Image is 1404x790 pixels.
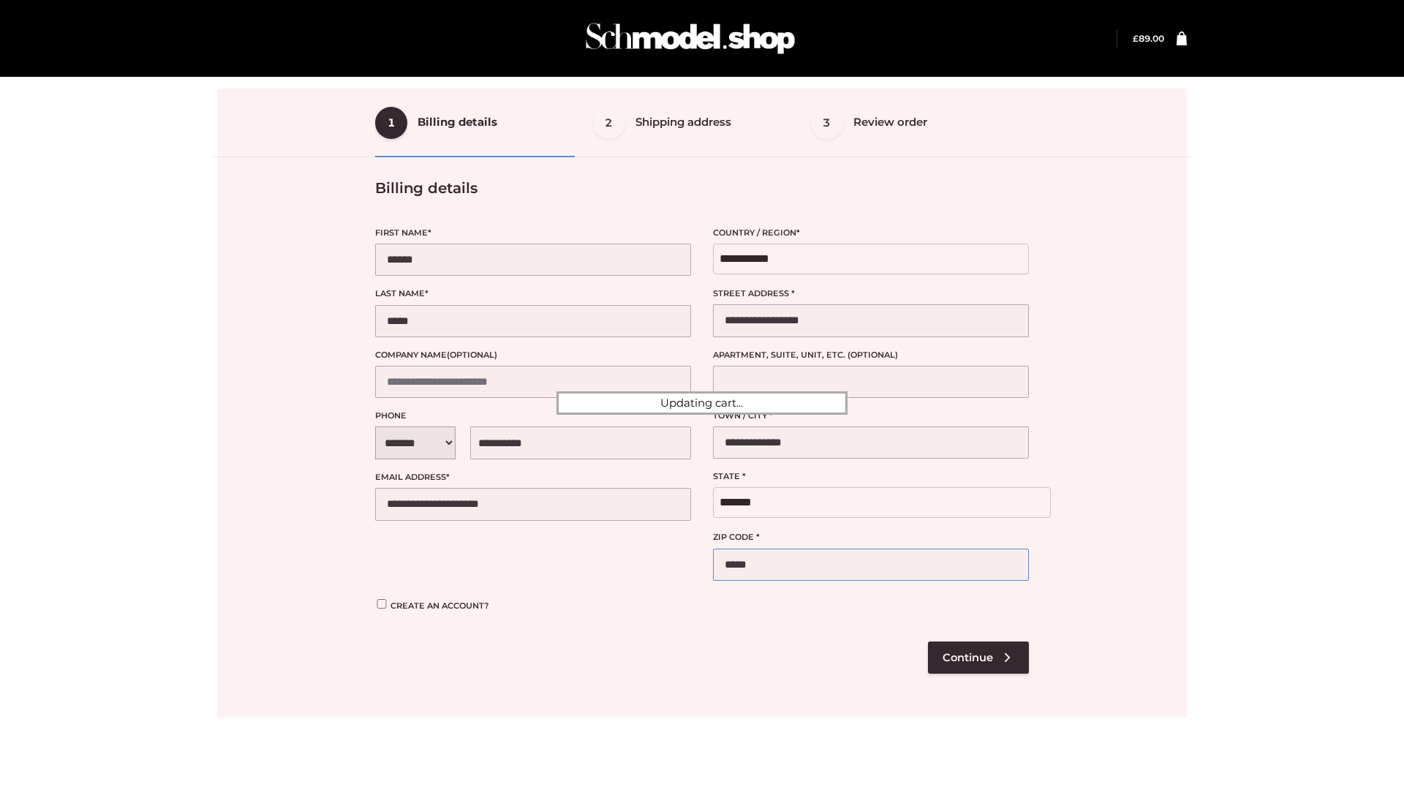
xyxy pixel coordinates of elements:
span: £ [1133,33,1139,44]
img: Schmodel Admin 964 [581,10,800,67]
bdi: 89.00 [1133,33,1164,44]
a: £89.00 [1133,33,1164,44]
div: Updating cart... [556,391,848,415]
